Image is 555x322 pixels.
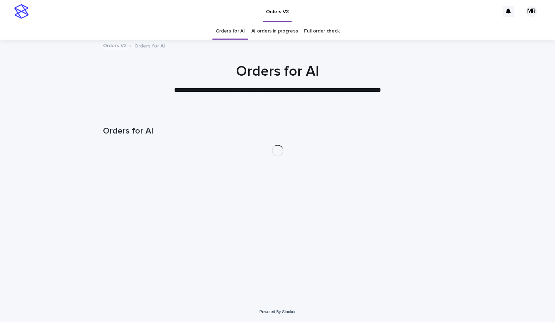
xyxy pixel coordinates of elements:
a: Orders for AI [216,23,245,40]
p: Orders for AI [134,41,165,49]
div: MR [526,6,537,17]
a: Orders V3 [103,41,127,49]
a: AI orders in progress [251,23,298,40]
h1: Orders for AI [103,63,452,80]
img: stacker-logo-s-only.png [14,4,29,19]
a: Powered By Stacker [259,310,296,314]
h1: Orders for AI [103,126,452,136]
a: Full order check [304,23,339,40]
